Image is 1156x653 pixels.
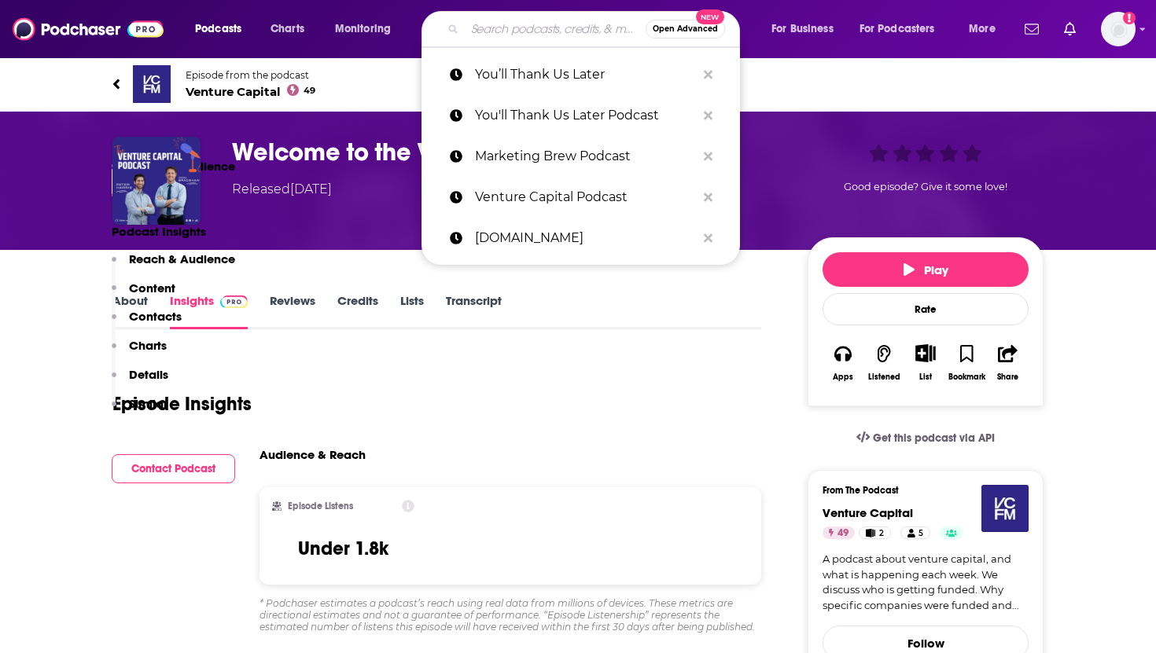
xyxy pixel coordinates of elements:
[337,293,378,329] a: Credits
[129,367,168,382] p: Details
[823,334,863,391] button: Apps
[422,136,740,177] a: Marketing Brew Podcast
[833,372,853,382] div: Apps
[653,25,718,33] span: Open Advanced
[195,18,241,40] span: Podcasts
[946,334,987,391] button: Bookmark
[948,372,985,382] div: Bookmark
[186,69,315,81] span: Episode from the podcast
[133,65,171,103] img: Venture Capital
[849,17,958,42] button: open menu
[646,20,725,39] button: Open AdvancedNew
[298,537,388,560] h3: Under 1.8k
[475,54,696,95] p: You’ll Thank Us Later
[859,526,891,539] a: 2
[1101,12,1136,46] span: Logged in as megcassidy
[304,87,315,94] span: 49
[696,9,724,24] span: New
[112,367,168,396] button: Details
[465,17,646,42] input: Search podcasts, credits, & more...
[112,137,201,225] img: Welcome to the Venture Capital Podcast!
[981,485,1029,532] img: Venture Capital
[988,334,1029,391] button: Share
[1101,12,1136,46] button: Show profile menu
[13,14,164,44] img: Podchaser - Follow, Share and Rate Podcasts
[823,293,1029,325] div: Rate
[129,309,182,324] p: Contacts
[475,136,696,177] p: Marketing Brew Podcast
[969,18,996,40] span: More
[422,218,740,259] a: [DOMAIN_NAME]
[879,526,884,541] span: 2
[844,419,1007,457] a: Get this podcast via API
[422,95,740,136] a: You'll Thank Us Later Podcast
[475,95,696,136] p: You'll Thank Us Later Podcast
[112,338,167,367] button: Charts
[184,17,262,42] button: open menu
[838,526,849,541] span: 49
[129,396,168,411] p: Similar
[823,252,1029,287] button: Play
[904,262,948,277] span: Play
[823,552,1029,613] a: A podcast about venture capital, and what is happening each week. We discuss who is getting funde...
[844,181,1007,193] span: Good episode? Give it some love!
[475,177,696,218] p: Venture Capital Podcast
[1101,12,1136,46] img: User Profile
[270,293,315,329] a: Reviews
[1058,16,1082,42] a: Show notifications dropdown
[771,18,834,40] span: For Business
[232,180,332,199] div: Released [DATE]
[112,281,175,310] button: Content
[422,54,740,95] a: You’ll Thank Us Later
[129,338,167,353] p: Charts
[1123,12,1136,24] svg: Add a profile image
[900,526,930,539] a: 5
[260,597,761,633] div: * Podchaser estimates a podcast’s reach using real data from millions of devices. These metrics a...
[186,84,315,99] span: Venture Capital
[905,334,946,391] div: Show More ButtonList
[475,218,696,259] p: VC.fm
[436,11,755,47] div: Search podcasts, credits, & more...
[271,18,304,40] span: Charts
[422,177,740,218] a: Venture Capital Podcast
[112,65,1044,103] a: Venture CapitalEpisode from the podcastVenture Capital49
[400,293,424,329] a: Lists
[288,501,353,512] h2: Episode Listens
[112,396,168,425] button: Similar
[958,17,1015,42] button: open menu
[823,485,1016,496] h3: From The Podcast
[112,309,182,338] button: Contacts
[446,293,502,329] a: Transcript
[129,281,175,295] p: Content
[860,18,935,40] span: For Podcasters
[324,17,411,42] button: open menu
[868,372,900,382] div: Listened
[1018,16,1045,42] a: Show notifications dropdown
[997,372,1018,382] div: Share
[823,526,855,539] a: 49
[232,137,782,167] h3: Welcome to the Venture Capital Podcast!
[863,334,904,391] button: Listened
[760,17,853,42] button: open menu
[260,447,366,462] h3: Audience & Reach
[823,505,913,520] a: Venture Capital
[909,344,941,361] button: Show More Button
[919,526,923,541] span: 5
[260,17,314,42] a: Charts
[335,18,391,40] span: Monitoring
[919,372,932,382] div: List
[873,431,995,445] span: Get this podcast via API
[112,454,235,483] button: Contact Podcast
